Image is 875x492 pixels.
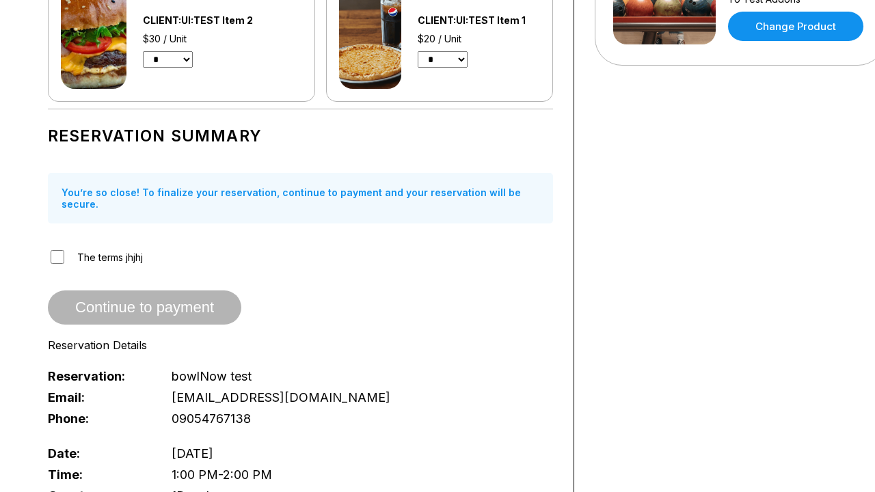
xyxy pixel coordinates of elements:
span: 09054767138 [172,411,251,426]
span: 1:00 PM - 2:00 PM [172,467,272,482]
span: The terms jhjhj [77,251,143,263]
div: CLIENT:UI:TEST Item 2 [143,14,290,26]
h1: Reservation Summary [48,126,553,146]
span: Phone: [48,411,149,426]
span: [EMAIL_ADDRESS][DOMAIN_NAME] [172,390,390,405]
div: $20 / Unit [418,33,540,44]
div: $30 / Unit [143,33,290,44]
span: Date: [48,446,149,461]
a: Change Product [728,12,863,41]
span: bowlNow test [172,369,252,383]
span: Reservation: [48,369,149,383]
div: CLIENT:UI:TEST Item 1 [418,14,540,26]
div: Reservation Details [48,338,553,352]
span: [DATE] [172,446,213,461]
span: Time: [48,467,149,482]
div: You’re so close! To finalize your reservation, continue to payment and your reservation will be s... [48,173,553,223]
span: Email: [48,390,149,405]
